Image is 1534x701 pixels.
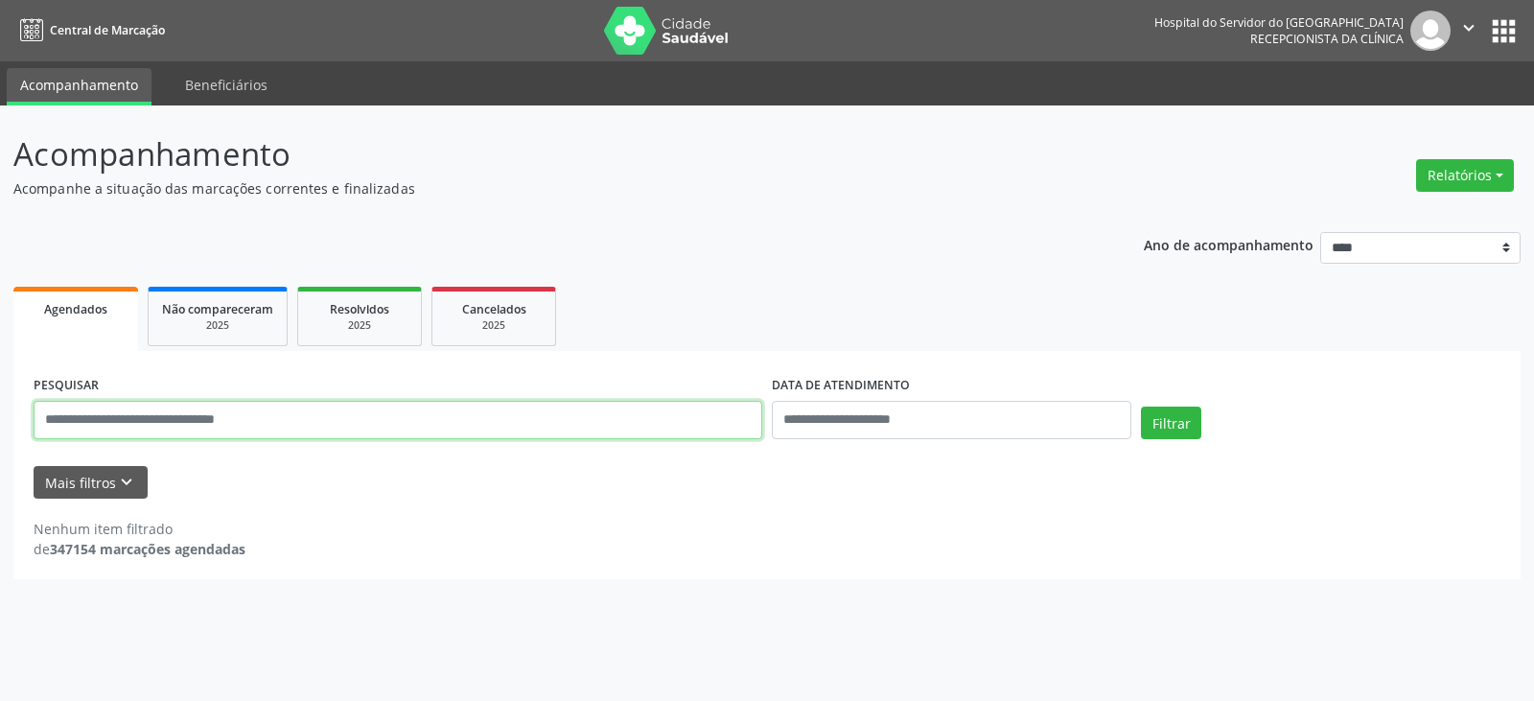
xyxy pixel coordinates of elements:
[1410,11,1451,51] img: img
[1144,232,1313,256] p: Ano de acompanhamento
[446,318,542,333] div: 2025
[7,68,151,105] a: Acompanhamento
[50,22,165,38] span: Central de Marcação
[462,301,526,317] span: Cancelados
[34,371,99,401] label: PESQUISAR
[1250,31,1404,47] span: Recepcionista da clínica
[312,318,407,333] div: 2025
[1458,17,1479,38] i: 
[44,301,107,317] span: Agendados
[330,301,389,317] span: Resolvidos
[34,466,148,500] button: Mais filtroskeyboard_arrow_down
[1141,407,1201,439] button: Filtrar
[1154,14,1404,31] div: Hospital do Servidor do [GEOGRAPHIC_DATA]
[116,472,137,493] i: keyboard_arrow_down
[34,519,245,539] div: Nenhum item filtrado
[13,178,1068,199] p: Acompanhe a situação das marcações correntes e finalizadas
[1451,11,1487,51] button: 
[772,371,910,401] label: DATA DE ATENDIMENTO
[162,318,273,333] div: 2025
[162,301,273,317] span: Não compareceram
[172,68,281,102] a: Beneficiários
[13,14,165,46] a: Central de Marcação
[34,539,245,559] div: de
[1487,14,1521,48] button: apps
[50,540,245,558] strong: 347154 marcações agendadas
[1416,159,1514,192] button: Relatórios
[13,130,1068,178] p: Acompanhamento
